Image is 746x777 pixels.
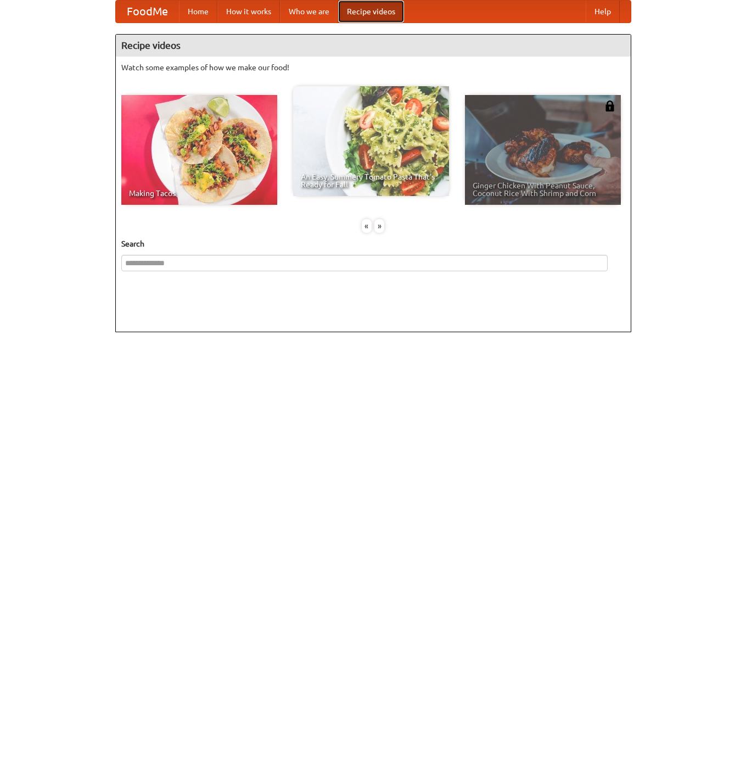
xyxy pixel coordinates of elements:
span: Making Tacos [129,189,270,197]
h5: Search [121,238,625,249]
p: Watch some examples of how we make our food! [121,62,625,73]
div: » [374,219,384,233]
div: « [362,219,372,233]
a: How it works [217,1,280,23]
a: Making Tacos [121,95,277,205]
a: Home [179,1,217,23]
a: Help [586,1,620,23]
a: FoodMe [116,1,179,23]
span: An Easy, Summery Tomato Pasta That's Ready for Fall [301,173,441,188]
a: An Easy, Summery Tomato Pasta That's Ready for Fall [293,86,449,196]
a: Who we are [280,1,338,23]
a: Recipe videos [338,1,404,23]
h4: Recipe videos [116,35,631,57]
img: 483408.png [604,100,615,111]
